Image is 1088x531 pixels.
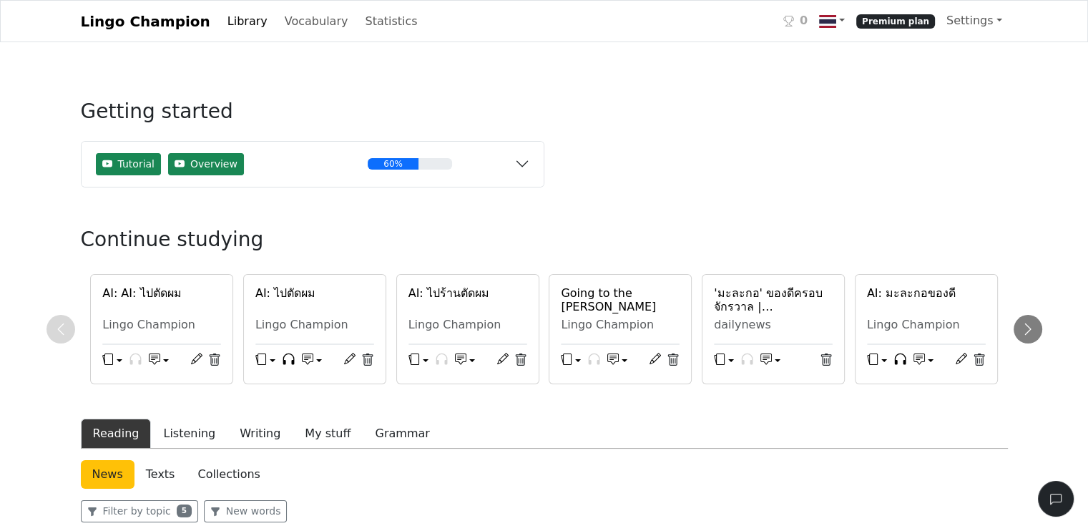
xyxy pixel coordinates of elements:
[81,228,582,252] h3: Continue studying
[408,286,527,300] a: AI: ไปร้านตัดผม
[714,318,833,332] div: dailynews
[408,318,527,332] div: Lingo Champion
[190,157,237,172] span: Overview
[151,419,227,449] button: Listening
[293,419,363,449] button: My stuff
[204,500,288,522] button: New words
[81,500,198,522] button: Filter by topic5
[134,460,187,489] a: Texts
[867,286,986,300] a: AI: มะละกอของดี
[186,460,271,489] a: Collections
[800,12,808,29] span: 0
[82,142,544,187] button: TutorialOverview60%
[255,318,374,332] div: Lingo Champion
[819,13,836,30] img: th.svg
[561,318,680,332] div: Lingo Champion
[177,505,192,517] span: 5
[168,153,244,175] button: Overview
[867,318,986,332] div: Lingo Champion
[255,286,374,300] a: AI: ไปตัดผม
[941,6,1008,35] a: Settings
[102,286,221,300] a: AI: AI: ไปตัดผม
[81,7,210,36] a: Lingo Champion
[561,286,680,313] a: Going to the [PERSON_NAME]
[375,425,429,442] div: Grammar
[856,14,935,29] span: Premium plan
[222,7,273,36] a: Library
[851,6,941,36] a: Premium plan
[118,157,155,172] span: Tutorial
[81,99,544,135] h3: Getting started
[102,318,221,332] div: Lingo Champion
[96,153,161,175] button: Tutorial
[368,158,418,170] div: 60%
[359,7,423,36] a: Statistics
[227,419,293,449] button: Writing
[778,6,813,36] a: 0
[714,286,833,313] a: 'มะละกอ' ของดีครอบจักรวาล | [PERSON_NAME]
[279,7,354,36] a: Vocabulary
[81,460,134,489] a: News
[81,419,152,449] button: Reading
